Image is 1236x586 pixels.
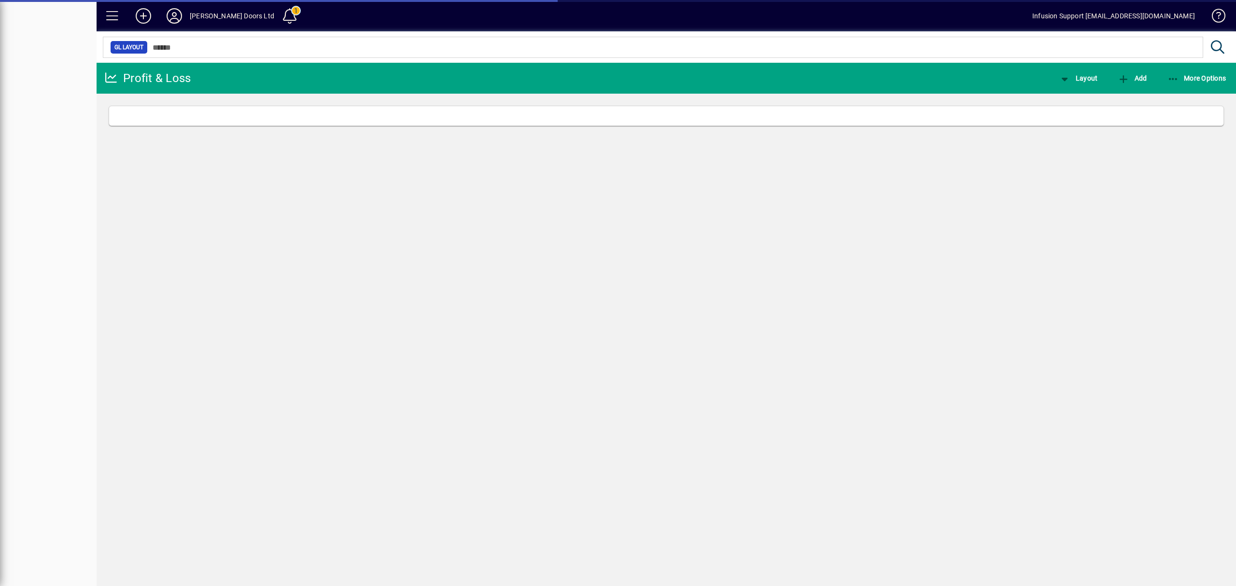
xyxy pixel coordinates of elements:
button: Layout [1056,70,1100,87]
div: Profit & Loss [104,70,191,86]
button: More Options [1165,70,1229,87]
span: Add [1118,74,1147,82]
a: Knowledge Base [1205,2,1224,33]
button: Profile [159,7,190,25]
span: GL Layout [114,42,143,52]
button: Add [1115,70,1149,87]
app-page-header-button: View chart layout [1049,70,1108,87]
div: [PERSON_NAME] Doors Ltd [190,8,274,24]
span: More Options [1167,74,1226,82]
div: Infusion Support [EMAIL_ADDRESS][DOMAIN_NAME] [1032,8,1195,24]
span: Layout [1059,74,1097,82]
button: Add [128,7,159,25]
